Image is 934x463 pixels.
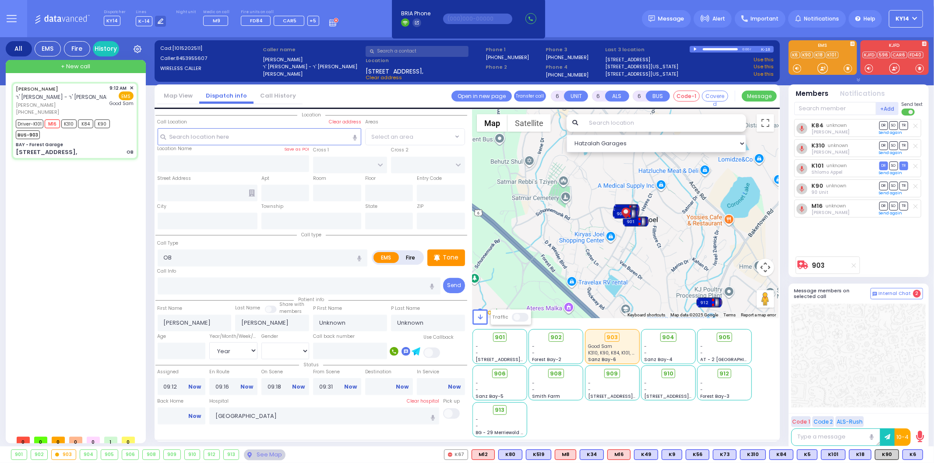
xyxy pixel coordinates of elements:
[495,333,505,342] span: 901
[702,91,728,102] button: Covered
[879,291,911,297] span: Internal Chat
[172,45,202,52] span: [1015202511]
[686,449,709,460] div: BLS
[811,209,849,216] span: Lazer Schwimmer
[104,16,120,26] span: KY14
[644,343,647,350] span: -
[876,102,899,115] button: +Add
[61,62,90,71] span: + New call
[673,91,700,102] button: Code-1
[827,122,847,129] span: unknown
[263,56,363,63] label: [PERSON_NAME]
[646,91,670,102] button: BUS
[417,175,442,182] label: Entry Code
[136,10,166,15] label: Lines
[757,114,774,132] button: Toggle fullscreen view
[757,290,774,308] button: Drag Pegman onto the map to open Street View
[899,182,908,190] span: TR
[160,65,260,72] label: WIRELESS CALLER
[451,91,512,102] a: Open in new page
[493,314,508,320] label: Traffic
[606,369,618,378] span: 909
[564,91,588,102] button: UNIT
[313,333,355,340] label: Call back number
[889,141,898,150] span: SO
[701,343,703,350] span: -
[486,63,543,71] span: Phone 2
[443,253,458,262] p: Tone
[261,333,278,340] label: Gender
[209,368,257,375] label: En Route
[719,333,730,342] span: 905
[663,369,673,378] span: 910
[634,449,658,460] div: BLS
[78,119,93,128] span: K84
[64,41,90,56] div: Fire
[476,380,479,386] span: -
[712,15,725,23] span: Alert
[188,383,201,391] a: Now
[263,46,363,53] label: Caller name
[16,130,40,139] span: BUS-903
[811,149,849,155] span: Lipa Blumenthal
[224,450,239,459] div: 913
[119,91,134,100] span: EMS
[606,63,679,70] a: [STREET_ADDRESS][US_STATE]
[16,148,77,157] div: [STREET_ADDRESS],
[620,206,633,219] gmp-advanced-marker: 904
[160,55,260,62] label: Caller:
[902,449,923,460] div: BLS
[754,56,774,63] a: Use this
[204,450,219,459] div: 912
[476,356,559,363] span: [STREET_ADDRESS][PERSON_NAME]
[176,10,196,15] label: Night unit
[344,383,357,391] a: Now
[11,450,27,459] div: 901
[879,190,902,196] a: Send again
[701,393,730,400] span: Forest Bay-3
[16,141,63,148] div: BAY - Forest Garage
[811,203,823,209] a: M16
[550,369,562,378] span: 908
[158,175,191,182] label: Street Address
[613,203,640,216] div: 902
[261,368,310,375] label: On Scene
[899,121,908,130] span: TR
[804,15,839,23] span: Notifications
[263,70,363,78] label: [PERSON_NAME]
[801,52,813,58] a: K90
[61,119,77,128] span: K310
[508,114,551,132] button: Show satellite imagery
[310,17,317,24] span: +5
[871,288,923,299] button: Internal Chat 2
[476,350,479,356] span: -
[443,398,460,405] label: Pick up
[297,231,326,238] span: Call type
[649,15,655,22] img: message.svg
[284,146,309,152] label: Save as POI
[109,100,134,107] span: Good Sam
[532,386,535,393] span: -
[31,450,48,459] div: 902
[814,52,825,58] a: K18
[750,44,751,54] div: /
[366,57,483,64] label: Location
[891,52,907,58] a: CAR6
[644,356,673,363] span: Sanz Bay-4
[879,161,888,170] span: DR
[476,393,504,400] span: Sanz Bay-5
[546,54,589,60] label: [PHONE_NUMBER]
[52,437,65,443] span: 0
[213,17,220,24] span: M9
[757,259,774,276] button: Map camera controls
[17,437,30,443] span: 0
[588,343,612,350] span: Good Sam
[794,288,871,299] h5: Message members on selected call
[374,252,399,263] label: EMS
[662,333,674,342] span: 904
[476,386,479,393] span: -
[52,450,76,459] div: 903
[797,449,818,460] div: BLS
[532,393,560,400] span: Smith Farm
[644,393,727,400] span: [STREET_ADDRESS][PERSON_NAME]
